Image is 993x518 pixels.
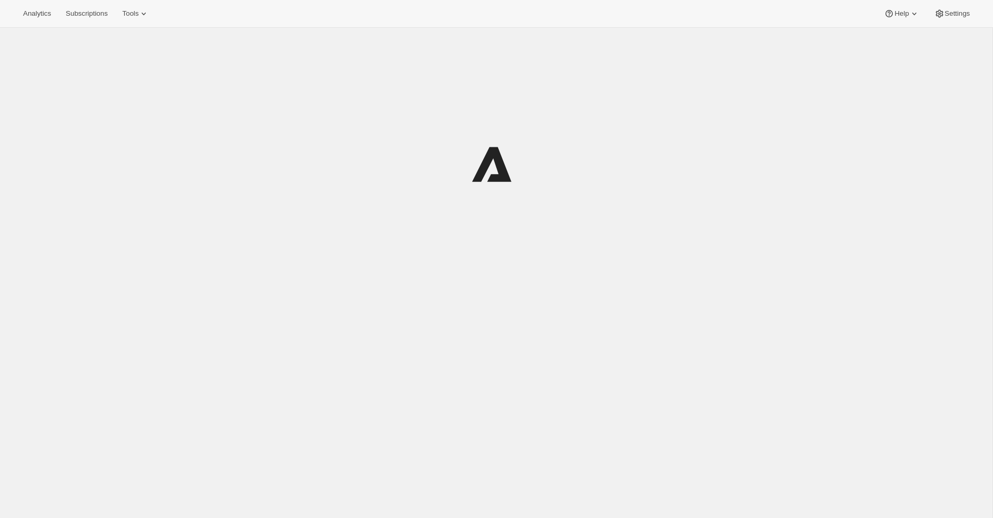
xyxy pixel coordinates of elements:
[23,9,51,18] span: Analytics
[116,6,155,21] button: Tools
[66,9,108,18] span: Subscriptions
[59,6,114,21] button: Subscriptions
[17,6,57,21] button: Analytics
[945,9,970,18] span: Settings
[928,6,976,21] button: Settings
[878,6,925,21] button: Help
[122,9,138,18] span: Tools
[894,9,909,18] span: Help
